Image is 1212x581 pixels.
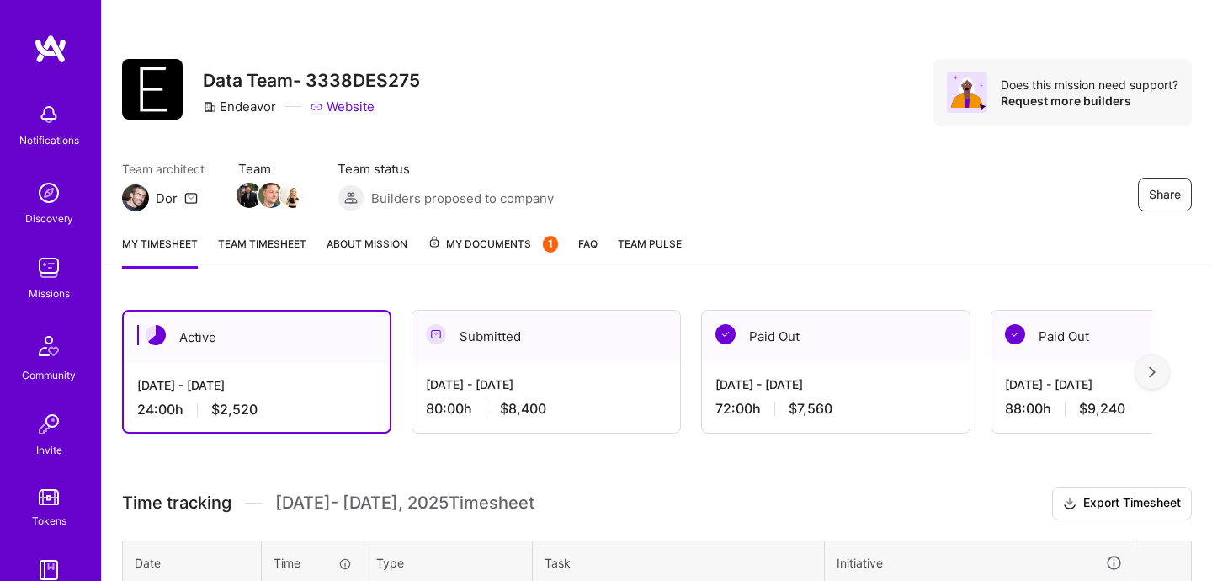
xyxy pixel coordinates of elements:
[715,400,956,418] div: 72:00 h
[282,181,304,210] a: Team Member Avatar
[280,183,306,208] img: Team Member Avatar
[426,324,446,344] img: Submitted
[122,160,205,178] span: Team architect
[32,176,66,210] img: discovery
[275,493,534,514] span: [DATE] - [DATE] , 2025 Timesheet
[715,376,956,393] div: [DATE] - [DATE]
[32,98,66,131] img: bell
[32,408,66,441] img: Invite
[1001,93,1178,109] div: Request more builders
[371,189,554,207] span: Builders proposed to company
[156,189,178,207] div: Dor
[184,191,198,205] i: icon Mail
[218,235,306,269] a: Team timesheet
[122,184,149,211] img: Team Architect
[1005,324,1025,344] img: Paid Out
[947,72,987,113] img: Avatar
[543,236,558,253] div: 1
[238,160,304,178] span: Team
[428,235,558,253] span: My Documents
[25,210,73,227] div: Discovery
[124,312,390,363] div: Active
[618,235,682,269] a: Team Pulse
[258,183,284,208] img: Team Member Avatar
[338,160,554,178] span: Team status
[122,493,231,514] span: Time tracking
[1063,495,1076,513] i: icon Download
[29,326,69,366] img: Community
[39,489,59,505] img: tokens
[237,183,262,208] img: Team Member Avatar
[310,98,375,115] a: Website
[36,441,62,459] div: Invite
[338,184,364,211] img: Builders proposed to company
[1001,77,1178,93] div: Does this mission need support?
[203,100,216,114] i: icon CompanyGray
[702,311,970,362] div: Paid Out
[428,235,558,269] a: My Documents1
[146,325,166,345] img: Active
[1052,487,1192,520] button: Export Timesheet
[238,181,260,210] a: Team Member Avatar
[1149,366,1156,378] img: right
[203,70,420,91] h3: Data Team- 3338DES275
[19,131,79,149] div: Notifications
[32,251,66,285] img: teamwork
[578,235,598,269] a: FAQ
[1149,186,1181,203] span: Share
[122,235,198,269] a: My timesheet
[211,401,258,418] span: $2,520
[789,400,832,418] span: $7,560
[274,554,352,572] div: Time
[1079,400,1125,418] span: $9,240
[1138,178,1192,211] button: Share
[715,324,736,344] img: Paid Out
[29,285,70,302] div: Missions
[34,34,67,64] img: logo
[837,553,1123,573] div: Initiative
[32,512,66,530] div: Tokens
[426,376,667,393] div: [DATE] - [DATE]
[327,235,407,269] a: About Mission
[426,400,667,418] div: 80:00 h
[260,181,282,210] a: Team Member Avatar
[618,237,682,250] span: Team Pulse
[137,376,376,394] div: [DATE] - [DATE]
[22,366,76,384] div: Community
[122,59,183,120] img: Company Logo
[412,311,680,362] div: Submitted
[137,401,376,418] div: 24:00 h
[203,98,276,115] div: Endeavor
[500,400,546,418] span: $8,400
